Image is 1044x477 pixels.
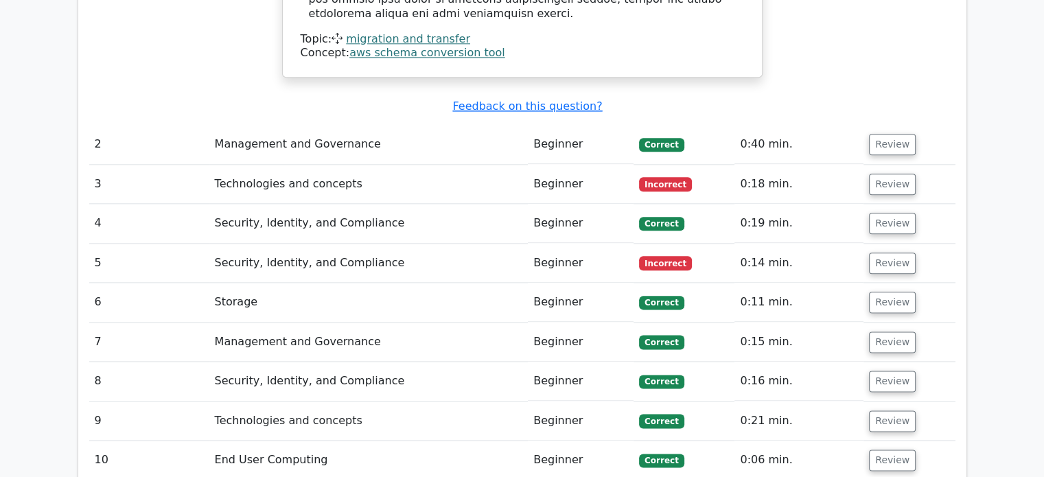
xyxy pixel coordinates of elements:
td: 0:21 min. [734,402,863,441]
td: 8 [89,362,209,401]
td: Beginner [528,323,634,362]
td: Security, Identity, and Compliance [209,244,529,283]
td: 7 [89,323,209,362]
td: 0:15 min. [734,323,863,362]
button: Review [869,134,916,155]
td: 5 [89,244,209,283]
td: Security, Identity, and Compliance [209,362,529,401]
button: Review [869,253,916,274]
td: 9 [89,402,209,441]
td: 2 [89,125,209,164]
span: Correct [639,138,684,152]
button: Review [869,174,916,195]
td: Beginner [528,125,634,164]
span: Correct [639,296,684,310]
button: Review [869,213,916,234]
span: Correct [639,217,684,231]
a: Feedback on this question? [452,100,602,113]
td: Beginner [528,283,634,322]
td: Beginner [528,402,634,441]
td: Beginner [528,165,634,204]
td: 4 [89,204,209,243]
div: Concept: [301,46,744,60]
a: aws schema conversion tool [349,46,505,59]
span: Incorrect [639,256,692,270]
button: Review [869,450,916,471]
td: Storage [209,283,529,322]
td: 6 [89,283,209,322]
span: Correct [639,454,684,467]
a: migration and transfer [346,32,470,45]
td: 0:14 min. [734,244,863,283]
td: Beginner [528,244,634,283]
button: Review [869,410,916,432]
td: Management and Governance [209,323,529,362]
button: Review [869,292,916,313]
td: Beginner [528,204,634,243]
span: Correct [639,414,684,428]
td: Technologies and concepts [209,165,529,204]
td: Technologies and concepts [209,402,529,441]
td: 0:18 min. [734,165,863,204]
button: Review [869,331,916,353]
div: Topic: [301,32,744,47]
td: Security, Identity, and Compliance [209,204,529,243]
td: Management and Governance [209,125,529,164]
span: Correct [639,375,684,388]
td: 3 [89,165,209,204]
td: 0:11 min. [734,283,863,322]
td: 0:40 min. [734,125,863,164]
td: 0:19 min. [734,204,863,243]
span: Incorrect [639,177,692,191]
td: 0:16 min. [734,362,863,401]
td: Beginner [528,362,634,401]
button: Review [869,371,916,392]
span: Correct [639,335,684,349]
